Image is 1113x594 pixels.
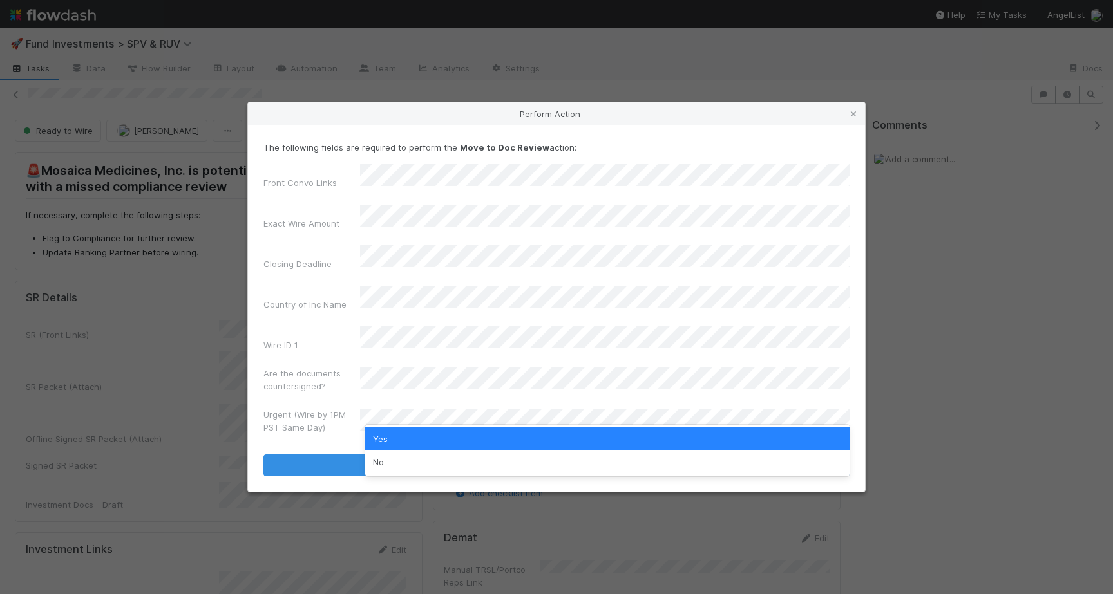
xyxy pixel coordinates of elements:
label: Are the documents countersigned? [263,367,360,393]
div: Yes [365,427,850,450]
div: Perform Action [248,102,865,125]
button: Move to Doc Review [263,454,850,476]
label: Wire ID 1 [263,339,298,351]
p: The following fields are required to perform the action: [263,141,850,154]
strong: Move to Doc Review [460,142,549,153]
label: Front Convo Links [263,176,337,189]
label: Exact Wire Amount [263,217,339,230]
div: No [365,450,850,474]
label: Country of Inc Name [263,298,347,311]
label: Urgent (Wire by 1PM PST Same Day) [263,408,360,434]
label: Closing Deadline [263,257,332,270]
